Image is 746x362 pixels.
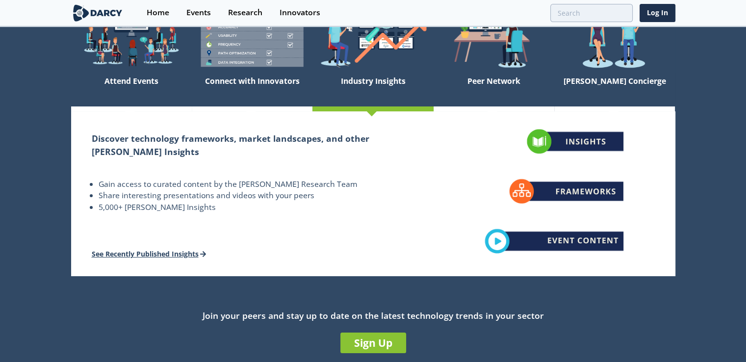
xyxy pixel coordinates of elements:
[463,108,645,275] img: industry-insights-46702bb6d5ea356566c85124c7f03101.png
[340,333,406,353] a: Sign Up
[192,72,312,106] div: Connect with Innovators
[92,249,206,259] a: See Recently Published Insights
[99,179,413,190] li: Gain access to curated content by the [PERSON_NAME] Research Team
[434,72,554,106] div: Peer Network
[92,132,413,158] h2: Discover technology frameworks, market landscapes, and other [PERSON_NAME] Insights
[71,72,192,106] div: Attend Events
[186,9,211,17] div: Events
[99,202,413,213] li: 5,000+ [PERSON_NAME] Insights
[147,9,169,17] div: Home
[71,4,192,72] img: welcome-explore-560578ff38cea7c86bcfe544b5e45342.png
[280,9,320,17] div: Innovators
[554,72,675,106] div: [PERSON_NAME] Concierge
[434,4,554,72] img: welcome-attend-b816887fc24c32c29d1763c6e0ddb6e6.png
[99,190,413,202] li: Share interesting presentations and videos with your peers
[550,4,633,22] input: Advanced Search
[312,4,433,72] img: welcome-find-a12191a34a96034fcac36f4ff4d37733.png
[192,4,312,72] img: welcome-compare-1b687586299da8f117b7ac84fd957760.png
[554,4,675,72] img: welcome-concierge-wide-20dccca83e9cbdbb601deee24fb8df72.png
[71,4,125,22] img: logo-wide.svg
[228,9,262,17] div: Research
[312,72,433,106] div: Industry Insights
[640,4,675,22] a: Log In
